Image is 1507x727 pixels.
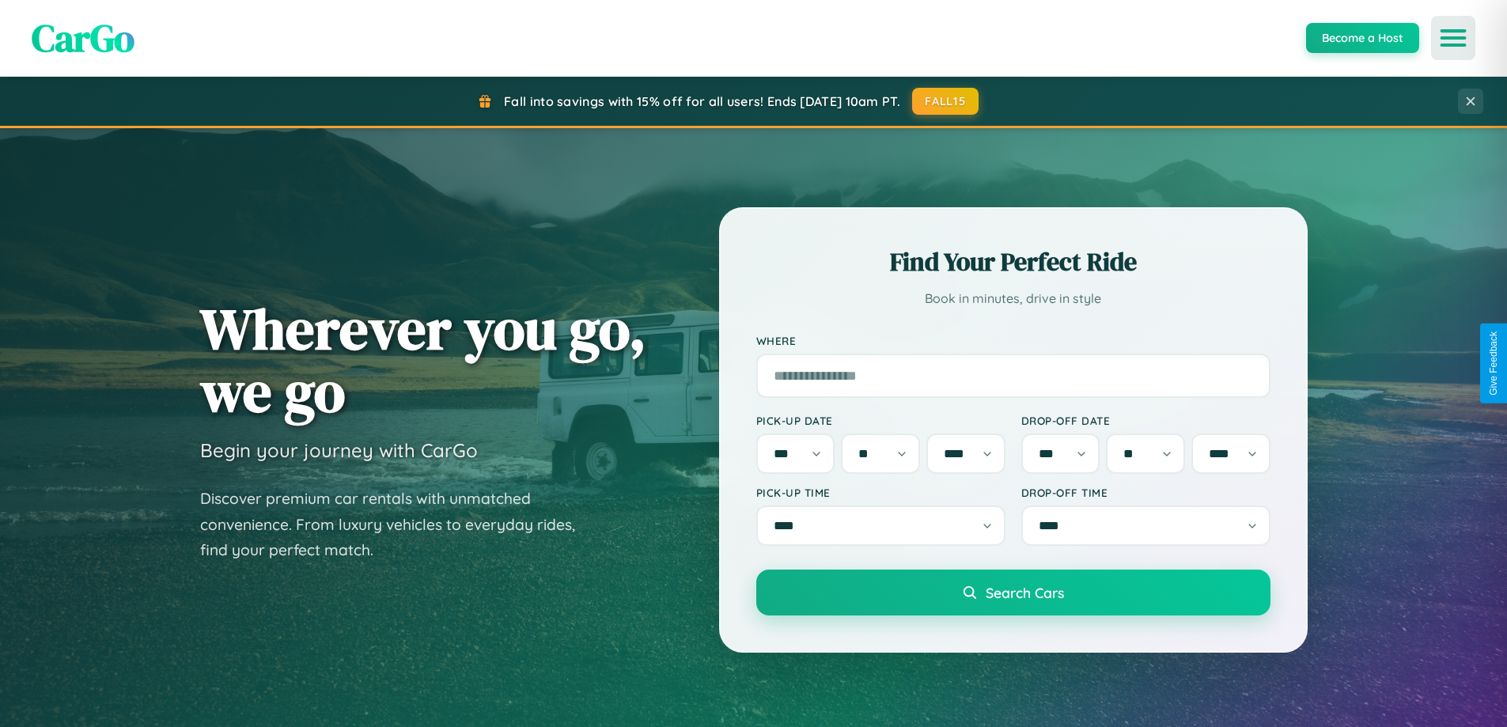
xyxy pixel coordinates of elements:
[986,584,1064,601] span: Search Cars
[200,438,478,462] h3: Begin your journey with CarGo
[504,93,900,109] span: Fall into savings with 15% off for all users! Ends [DATE] 10am PT.
[756,287,1270,310] p: Book in minutes, drive in style
[756,414,1005,427] label: Pick-up Date
[756,334,1270,347] label: Where
[756,244,1270,279] h2: Find Your Perfect Ride
[1306,23,1419,53] button: Become a Host
[756,570,1270,615] button: Search Cars
[200,486,596,563] p: Discover premium car rentals with unmatched convenience. From luxury vehicles to everyday rides, ...
[200,297,646,422] h1: Wherever you go, we go
[1021,414,1270,427] label: Drop-off Date
[1431,16,1475,60] button: Open menu
[756,486,1005,499] label: Pick-up Time
[1021,486,1270,499] label: Drop-off Time
[912,88,979,115] button: FALL15
[1488,331,1499,396] div: Give Feedback
[32,12,134,64] span: CarGo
